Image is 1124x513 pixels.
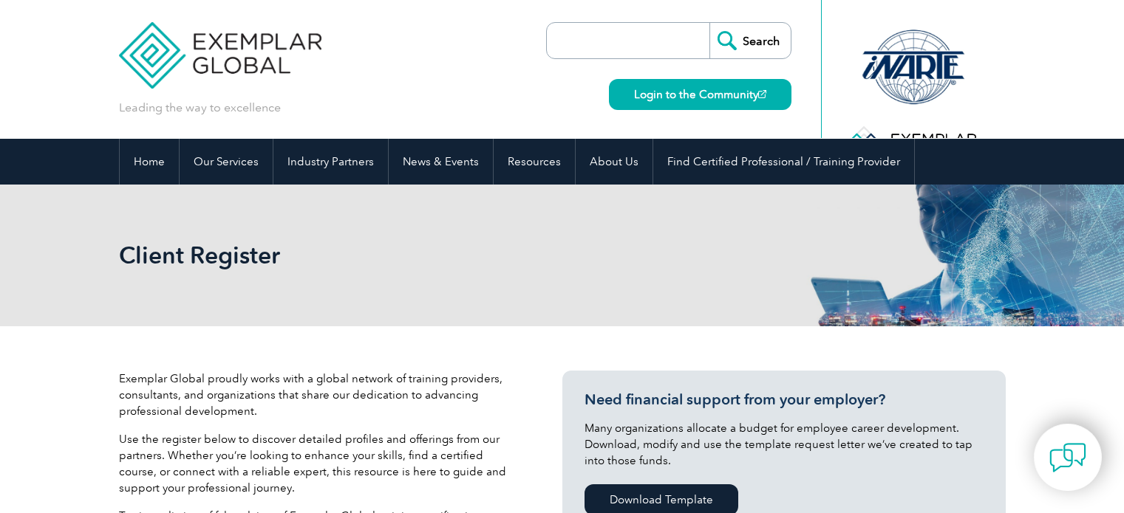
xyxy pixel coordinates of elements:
a: About Us [576,139,653,185]
a: Find Certified Professional / Training Provider [653,139,914,185]
a: Resources [494,139,575,185]
p: Use the register below to discover detailed profiles and offerings from our partners. Whether you... [119,431,518,496]
a: Industry Partners [273,139,388,185]
a: Login to the Community [609,79,791,110]
p: Exemplar Global proudly works with a global network of training providers, consultants, and organ... [119,371,518,419]
p: Many organizations allocate a budget for employee career development. Download, modify and use th... [585,420,984,469]
a: Home [120,139,179,185]
a: Our Services [180,139,273,185]
img: contact-chat.png [1049,439,1086,476]
input: Search [709,23,791,58]
h3: Need financial support from your employer? [585,390,984,409]
img: open_square.png [758,90,766,98]
h2: Client Register [119,244,740,267]
p: Leading the way to excellence [119,100,281,116]
a: News & Events [389,139,493,185]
